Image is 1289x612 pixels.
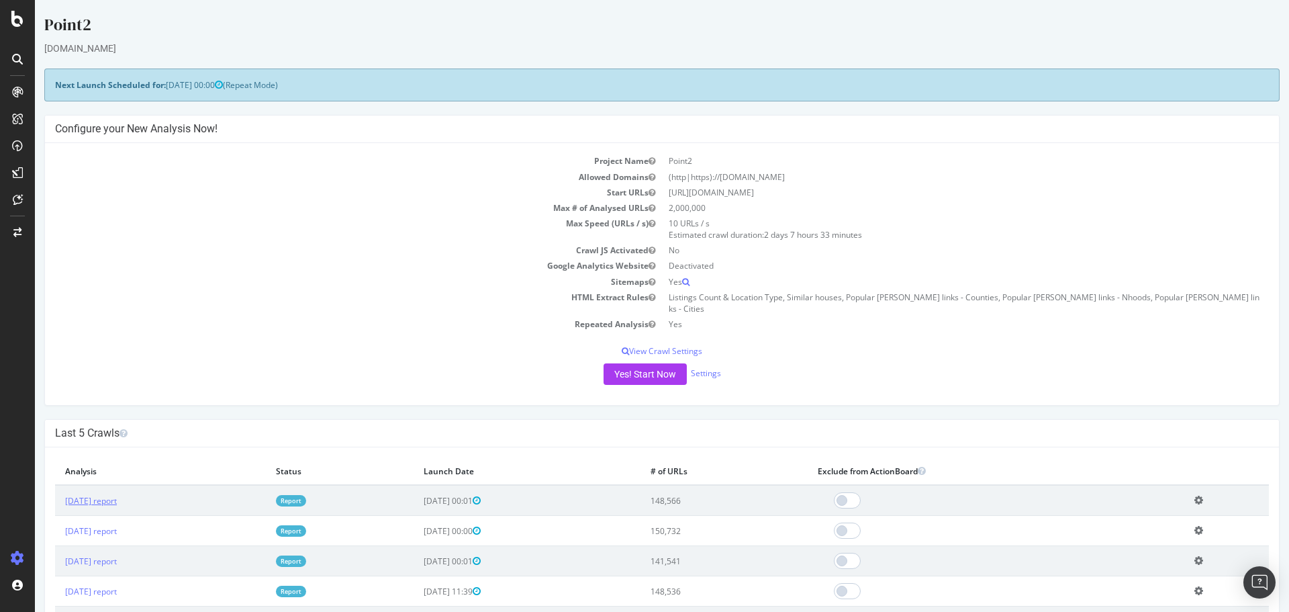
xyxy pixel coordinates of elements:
[231,457,379,485] th: Status
[389,586,446,597] span: [DATE] 11:39
[389,525,446,537] span: [DATE] 00:00
[606,485,773,516] td: 148,566
[569,363,652,385] button: Yes! Start Now
[656,367,686,379] a: Settings
[729,229,827,241] span: 2 days 7 hours 33 minutes
[606,457,773,485] th: # of URLs
[241,556,271,567] a: Report
[627,258,1234,273] td: Deactivated
[20,79,131,91] strong: Next Launch Scheduled for:
[389,495,446,507] span: [DATE] 00:01
[9,13,1245,42] div: Point2
[30,525,82,537] a: [DATE] report
[20,185,627,200] td: Start URLs
[627,243,1234,258] td: No
[20,258,627,273] td: Google Analytics Website
[606,516,773,546] td: 150,732
[627,316,1234,332] td: Yes
[20,169,627,185] td: Allowed Domains
[627,169,1234,185] td: (http|https)://[DOMAIN_NAME]
[606,576,773,607] td: 148,536
[20,153,627,169] td: Project Name
[30,495,82,507] a: [DATE] report
[20,290,627,316] td: HTML Extract Rules
[627,153,1234,169] td: Point2
[20,200,627,216] td: Max # of Analysed URLs
[606,546,773,576] td: 141,541
[20,457,231,485] th: Analysis
[20,427,1234,440] h4: Last 5 Crawls
[20,274,627,290] td: Sitemaps
[389,556,446,567] span: [DATE] 00:01
[241,495,271,507] a: Report
[20,316,627,332] td: Repeated Analysis
[20,216,627,243] td: Max Speed (URLs / s)
[627,216,1234,243] td: 10 URLs / s Estimated crawl duration:
[20,345,1234,357] p: View Crawl Settings
[379,457,606,485] th: Launch Date
[773,457,1149,485] th: Exclude from ActionBoard
[20,243,627,258] td: Crawl JS Activated
[30,556,82,567] a: [DATE] report
[627,185,1234,200] td: [URL][DOMAIN_NAME]
[20,122,1234,136] h4: Configure your New Analysis Now!
[241,525,271,537] a: Report
[241,586,271,597] a: Report
[1243,566,1276,599] div: Open Intercom Messenger
[627,274,1234,290] td: Yes
[9,69,1245,101] div: (Repeat Mode)
[30,586,82,597] a: [DATE] report
[627,200,1234,216] td: 2,000,000
[627,290,1234,316] td: Listings Count & Location Type, Similar houses, Popular [PERSON_NAME] links - Counties, Popular [...
[9,42,1245,55] div: [DOMAIN_NAME]
[131,79,188,91] span: [DATE] 00:00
